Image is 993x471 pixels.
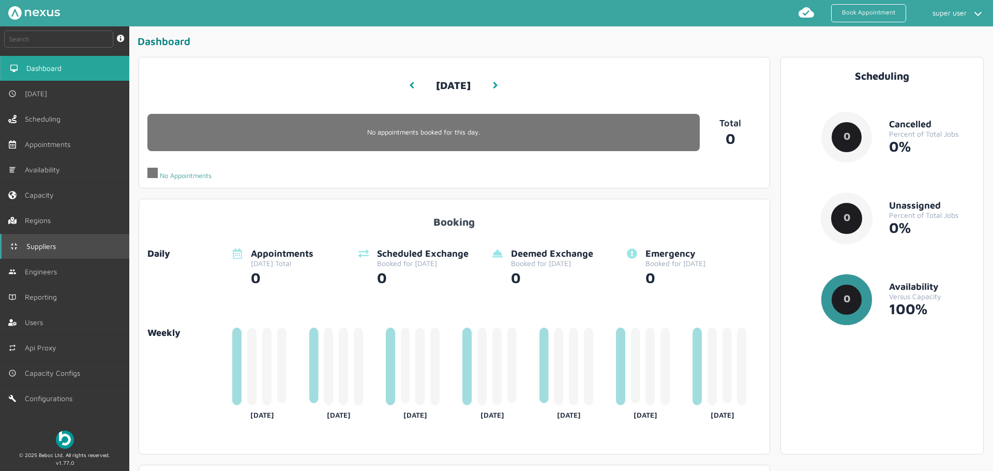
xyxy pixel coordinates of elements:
div: [DATE] Total [251,259,313,268]
div: Booked for [DATE] [377,259,469,268]
span: Scheduling [25,115,65,123]
div: Deemed Exchange [511,248,593,259]
h3: [DATE] [436,71,471,100]
div: Versus Capacity [889,292,975,301]
div: Daily [147,248,224,259]
span: Capacity [25,191,58,199]
div: Emergency [645,248,705,259]
img: appointments-left-menu.svg [8,140,17,149]
div: [DATE] [462,407,522,419]
text: 0 [844,211,850,223]
div: Booked for [DATE] [645,259,705,268]
span: Api Proxy [25,344,61,352]
div: Percent of Total Jobs [889,211,975,219]
span: [DATE] [25,90,51,98]
img: md-desktop.svg [10,64,18,72]
span: Engineers [25,268,61,276]
img: md-book.svg [8,293,17,301]
a: Weekly [147,328,224,338]
img: md-list.svg [8,166,17,174]
a: 0UnassignedPercent of Total Jobs0% [789,193,975,261]
div: Percent of Total Jobs [889,130,975,138]
p: Total [700,118,761,129]
div: [DATE] [693,407,752,419]
span: Appointments [25,140,74,149]
img: md-people.svg [8,268,17,276]
span: Users [25,318,47,327]
div: [DATE] [539,407,599,419]
span: Reporting [25,293,61,301]
div: [DATE] [616,407,675,419]
img: Nexus [8,6,60,20]
div: Availability [889,282,975,292]
span: Regions [25,216,55,225]
div: [DATE] [386,407,445,419]
img: capacity-left-menu.svg [8,191,17,199]
input: Search by: Ref, PostCode, MPAN, MPRN, Account, Customer [4,31,113,48]
span: Capacity Configs [25,369,84,377]
img: user-left-menu.svg [8,318,17,327]
div: Unassigned [889,200,975,211]
img: md-repeat.svg [8,344,17,352]
img: md-time.svg [8,90,17,98]
span: Availability [25,166,64,174]
div: 0 [511,268,593,286]
img: md-contract.svg [10,242,18,251]
div: [DATE] [232,407,292,419]
div: 0 [377,268,469,286]
img: regions.left-menu.svg [8,216,17,225]
div: Scheduled Exchange [377,248,469,259]
div: 0% [889,138,975,155]
img: md-time.svg [8,369,17,377]
div: Booking [147,208,761,228]
img: md-cloud-done.svg [798,4,815,21]
p: No appointments booked for this day. [147,128,700,136]
img: scheduling-left-menu.svg [8,115,17,123]
div: 0 [645,268,705,286]
div: Booked for [DATE] [511,259,593,268]
div: Dashboard [138,35,989,52]
img: Beboc Logo [56,431,74,449]
text: 0 [844,292,850,304]
div: Cancelled [889,119,975,130]
div: [DATE] [309,407,369,419]
div: Appointments [251,248,313,259]
span: Dashboard [26,64,66,72]
a: 0CancelledPercent of Total Jobs0% [789,111,975,180]
div: 0 [251,268,313,286]
span: Configurations [25,394,77,403]
a: Book Appointment [831,4,906,22]
span: Suppliers [26,242,60,251]
div: 0% [889,219,975,236]
a: 0 [700,128,761,147]
div: No Appointments [147,168,212,180]
div: 100% [889,301,975,317]
img: md-build.svg [8,394,17,403]
div: Scheduling [789,70,975,82]
text: 0 [844,130,850,142]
